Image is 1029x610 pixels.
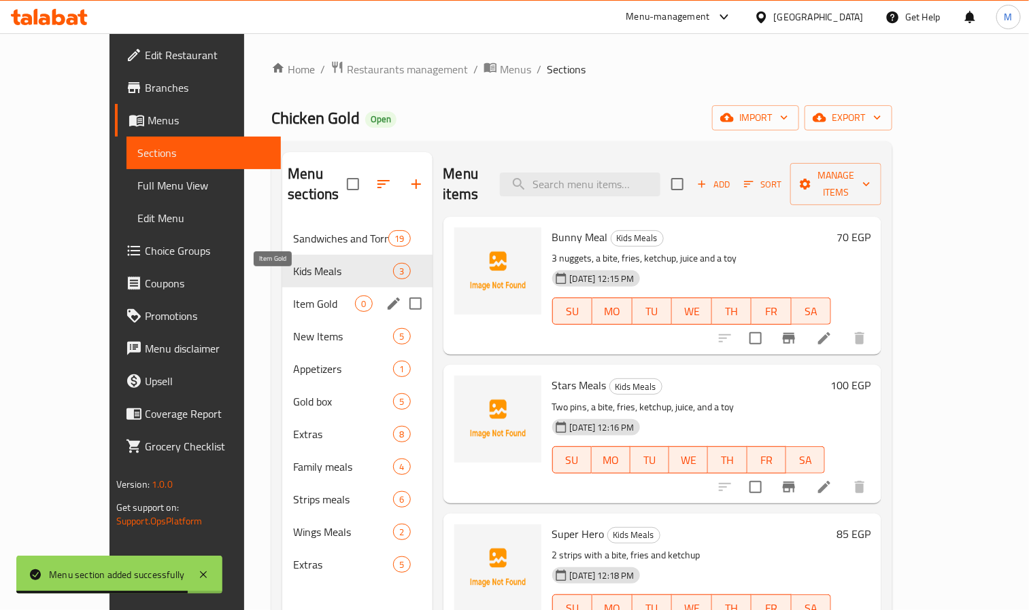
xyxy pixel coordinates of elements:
[792,298,832,325] button: SA
[282,516,432,548] div: Wings Meals2
[116,512,203,530] a: Support.OpsPlatform
[500,61,531,77] span: Menus
[115,71,282,104] a: Branches
[638,302,667,321] span: TU
[115,267,282,300] a: Coupons
[355,295,372,312] div: items
[394,558,409,571] span: 5
[282,222,432,255] div: Sandwiches and Tornilla Sandwich19
[695,177,732,192] span: Add
[558,450,586,470] span: SU
[610,379,662,395] span: Kids Meals
[145,438,271,454] span: Grocery Checklist
[786,446,825,473] button: SA
[564,421,640,434] span: [DATE] 12:16 PM
[282,548,432,581] div: Extras5
[669,446,708,473] button: WE
[145,340,271,357] span: Menu disclaimer
[115,234,282,267] a: Choice Groups
[816,330,832,346] a: Edit menu item
[752,298,792,325] button: FR
[282,287,432,320] div: Item Gold0edit
[148,112,271,128] span: Menus
[115,39,282,71] a: Edit Restaurant
[115,300,282,332] a: Promotions
[630,446,669,473] button: TU
[747,446,786,473] button: FR
[293,361,393,377] span: Appetizers
[473,61,478,77] li: /
[626,9,710,25] div: Menu-management
[552,375,607,395] span: Stars Meals
[293,263,393,279] span: Kids Meals
[454,376,541,463] img: Stars Meals
[632,298,673,325] button: TU
[692,174,735,195] span: Add item
[49,567,184,582] div: Menu section added successfully
[757,302,786,321] span: FR
[145,406,271,422] span: Coverage Report
[367,168,400,200] span: Sort sections
[293,295,355,312] span: Item Gold
[145,243,271,259] span: Choice Groups
[708,446,747,473] button: TH
[320,61,325,77] li: /
[672,298,712,325] button: WE
[598,302,627,321] span: MO
[126,137,282,169] a: Sections
[830,376,871,395] h6: 100 EGP
[271,60,892,78] nav: breadcrumb
[564,569,640,582] span: [DATE] 12:18 PM
[815,109,881,126] span: export
[837,524,871,543] h6: 85 EGP
[773,322,805,355] button: Branch-specific-item
[537,61,541,77] li: /
[282,450,432,483] div: Family meals4
[792,450,820,470] span: SA
[552,250,832,267] p: 3 nuggets, a bite, fries, ketchup, juice and a toy
[718,302,747,321] span: TH
[282,385,432,418] div: Gold box5
[145,275,271,291] span: Coupons
[293,459,393,475] span: Family meals
[552,446,592,473] button: SU
[126,202,282,234] a: Edit Menu
[611,230,663,246] span: Kids Meals
[454,228,541,315] img: Bunny Meal
[712,105,799,130] button: import
[816,479,832,495] a: Edit menu item
[692,174,735,195] button: Add
[592,446,630,473] button: MO
[805,105,892,130] button: export
[365,111,397,128] div: Open
[394,428,409,441] span: 8
[389,232,409,245] span: 19
[116,476,150,493] span: Version:
[608,527,660,543] span: Kids Meals
[394,526,409,539] span: 2
[293,491,393,507] span: Strips meals
[790,163,881,205] button: Manage items
[393,459,410,475] div: items
[773,471,805,503] button: Branch-specific-item
[712,298,752,325] button: TH
[293,426,393,442] span: Extras
[552,547,832,564] p: 2 strips with a bite, fries and ketchup
[145,373,271,389] span: Upsell
[552,399,826,416] p: Two pins, a bite, fries, ketchup, juice, and a toy
[663,170,692,198] span: Select section
[293,328,393,344] span: New Items
[271,103,360,133] span: Chicken Gold
[394,493,409,506] span: 6
[393,524,410,540] div: items
[774,10,864,24] div: [GEOGRAPHIC_DATA]
[592,298,632,325] button: MO
[152,476,173,493] span: 1.0.0
[609,378,662,395] div: Kids Meals
[564,272,640,285] span: [DATE] 12:15 PM
[115,397,282,430] a: Coverage Report
[282,255,432,287] div: Kids Meals3
[293,393,393,410] span: Gold box
[744,177,781,192] span: Sort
